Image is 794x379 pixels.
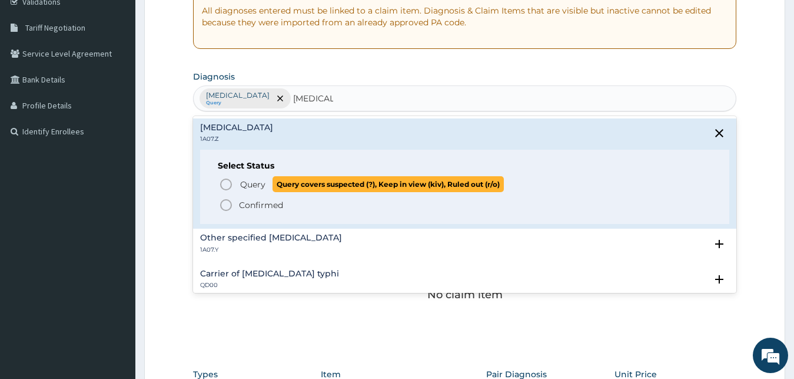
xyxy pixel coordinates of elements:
[273,176,504,192] span: Query covers suspected (?), Keep in view (kiv), Ruled out (r/o)
[206,100,270,106] small: Query
[427,289,503,301] p: No claim item
[202,5,728,28] p: All diagnoses entered must be linked to a claim item. Diagnosis & Claim Items that are visible bu...
[218,162,712,170] h6: Select Status
[6,253,224,295] textarea: Type your message and hit 'Enter'
[239,199,283,211] p: Confirmed
[219,198,233,212] i: status option filled
[200,123,273,132] h4: [MEDICAL_DATA]
[712,237,726,251] i: open select status
[61,66,198,81] div: Chat with us now
[712,126,726,140] i: close select status
[275,93,285,104] span: remove selection option
[193,6,221,34] div: Minimize live chat window
[200,135,273,143] p: 1A07.Z
[22,59,48,88] img: d_794563401_company_1708531726252_794563401
[193,71,235,83] label: Diagnosis
[200,269,339,278] h4: Carrier of [MEDICAL_DATA] typhi
[25,22,85,33] span: Tariff Negotiation
[219,177,233,192] i: status option query
[68,114,162,233] span: We're online!
[200,246,342,254] p: 1A07.Y
[200,233,342,242] h4: Other specified [MEDICAL_DATA]
[712,272,726,286] i: open select status
[240,179,265,190] span: Query
[200,281,339,289] p: QD00
[206,91,270,100] p: [MEDICAL_DATA]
